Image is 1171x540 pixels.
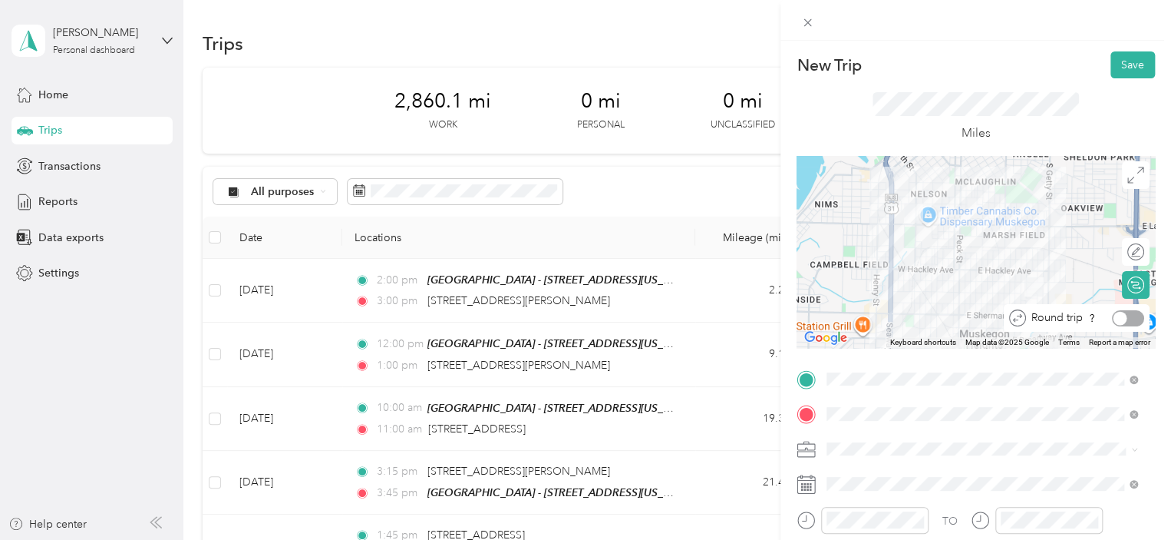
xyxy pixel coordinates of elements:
p: Miles [962,124,991,143]
span: Map data ©2025 Google [965,338,1049,346]
button: Keyboard shortcuts [890,337,956,348]
img: Google [800,328,851,348]
a: Open this area in Google Maps (opens a new window) [800,328,851,348]
div: TO [942,513,958,529]
button: Save [1110,51,1155,78]
iframe: Everlance-gr Chat Button Frame [1085,454,1171,540]
span: Round trip [1031,313,1083,323]
p: New Trip [797,55,861,76]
